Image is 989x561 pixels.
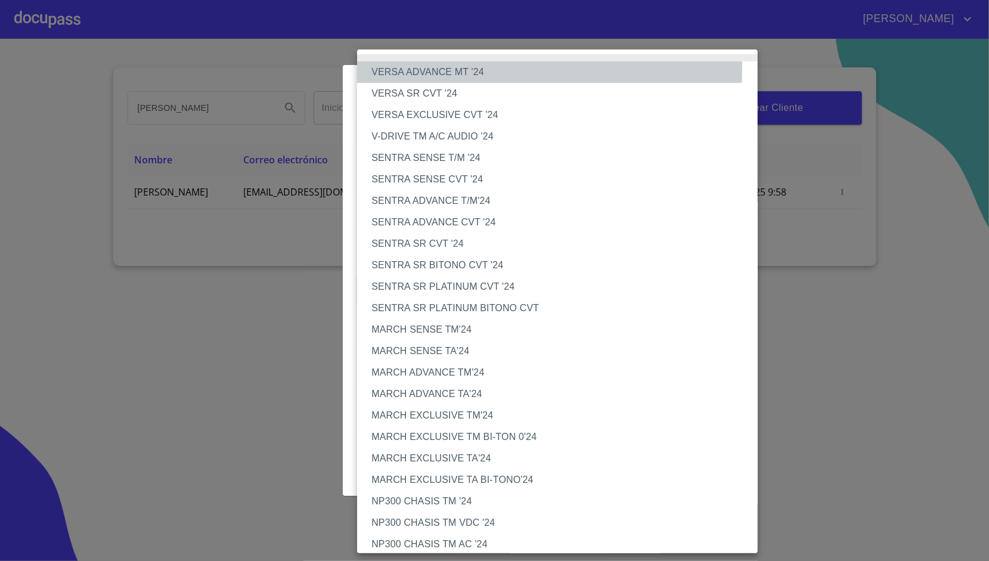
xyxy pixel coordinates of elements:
li: VERSA ADVANCE MT '24 [357,61,767,83]
li: SENTRA SR BITONO CVT '24 [357,255,767,276]
li: MARCH ADVANCE TA'24 [357,383,767,405]
li: MARCH EXCLUSIVE TA BI-TONO'24 [357,469,767,491]
li: MARCH EXCLUSIVE TM BI-TON 0'24 [357,426,767,448]
li: SENTRA SR PLATINUM BITONO CVT [357,297,767,319]
li: MARCH SENSE TM'24 [357,319,767,340]
li: SENTRA SR CVT '24 [357,233,767,255]
li: SENTRA SR PLATINUM CVT '24 [357,276,767,297]
li: NP300 CHASIS TM AC '24 [357,534,767,555]
li: MARCH ADVANCE TM'24 [357,362,767,383]
li: SENTRA SENSE CVT '24 [357,169,767,190]
li: SENTRA ADVANCE CVT '24 [357,212,767,233]
li: VERSA EXCLUSIVE CVT '24 [357,104,767,126]
li: NP300 CHASIS TM '24 [357,491,767,512]
li: VERSA SR CVT '24 [357,83,767,104]
li: NP300 CHASIS TM VDC '24 [357,512,767,534]
li: MARCH EXCLUSIVE TM'24 [357,405,767,426]
li: SENTRA SENSE T/M '24 [357,147,767,169]
li: V-DRIVE TM A/C AUDIO '24 [357,126,767,147]
li: MARCH SENSE TA'24 [357,340,767,362]
li: MARCH EXCLUSIVE TA'24 [357,448,767,469]
li: SENTRA ADVANCE T/M'24 [357,190,767,212]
